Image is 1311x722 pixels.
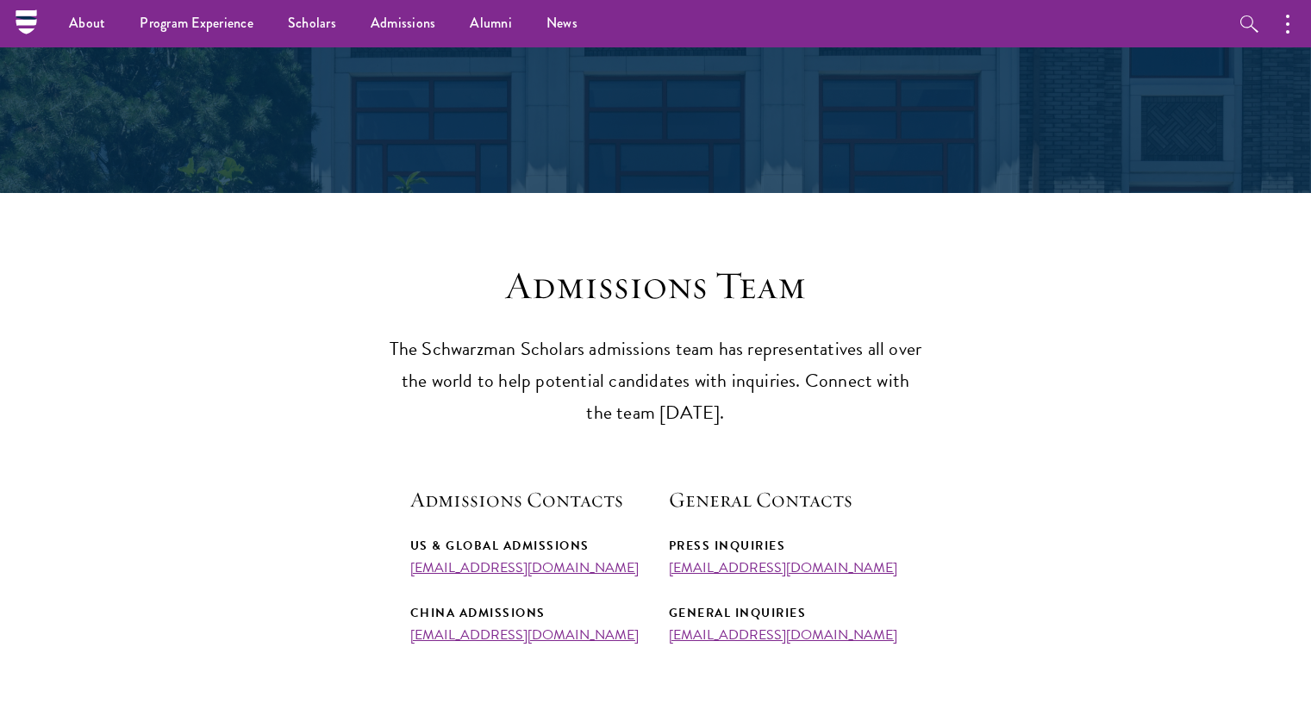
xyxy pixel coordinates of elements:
[410,485,643,514] h5: Admissions Contacts
[669,625,897,645] a: [EMAIL_ADDRESS][DOMAIN_NAME]
[389,333,923,429] p: The Schwarzman Scholars admissions team has representatives all over the world to help potential ...
[669,535,902,557] div: Press Inquiries
[410,625,639,645] a: [EMAIL_ADDRESS][DOMAIN_NAME]
[669,557,897,578] a: [EMAIL_ADDRESS][DOMAIN_NAME]
[669,602,902,624] div: General Inquiries
[410,535,643,557] div: US & Global Admissions
[669,485,902,514] h5: General Contacts
[389,262,923,310] h3: Admissions Team
[410,602,643,624] div: China Admissions
[410,557,639,578] a: [EMAIL_ADDRESS][DOMAIN_NAME]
